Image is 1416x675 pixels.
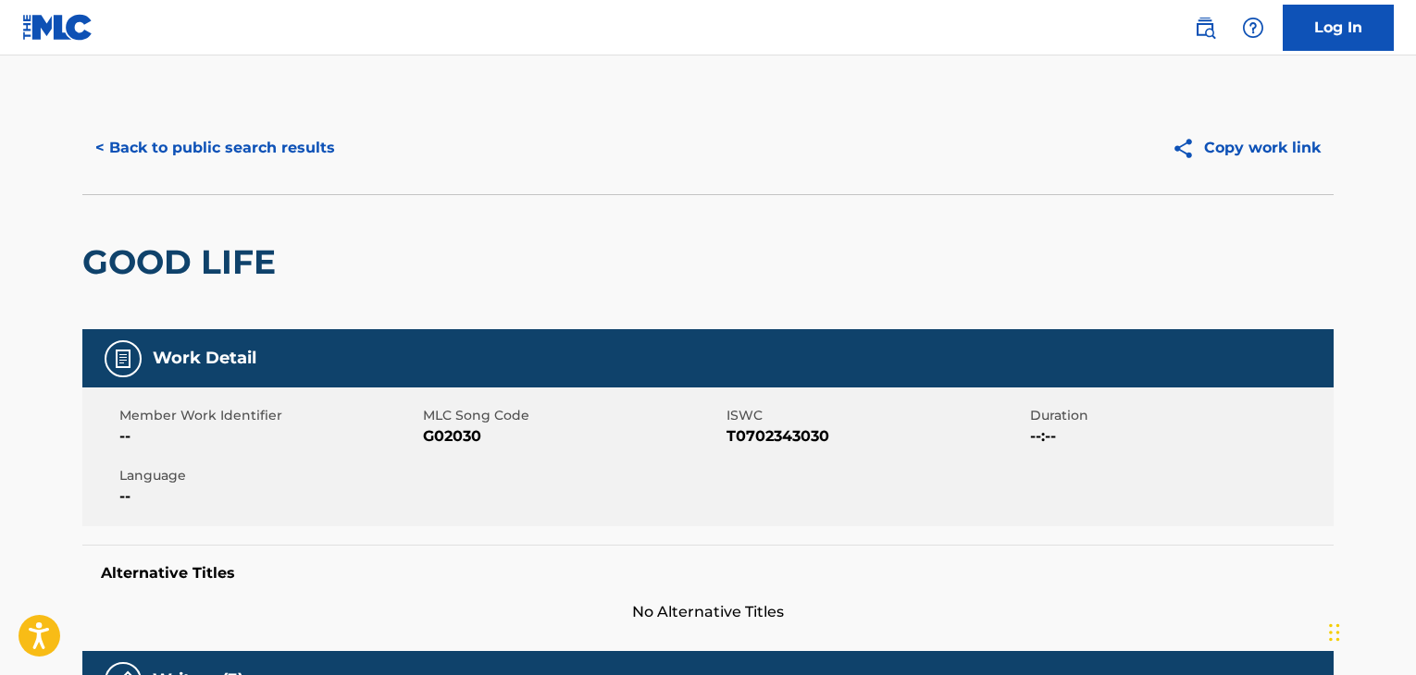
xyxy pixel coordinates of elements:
[1323,586,1416,675] iframe: Chat Widget
[101,564,1315,583] h5: Alternative Titles
[727,425,1025,448] span: T0702343030
[1283,5,1394,51] a: Log In
[1235,9,1272,46] div: Help
[1242,17,1264,39] img: help
[22,14,93,41] img: MLC Logo
[727,406,1025,425] span: ISWC
[1159,125,1334,171] button: Copy work link
[153,348,256,369] h5: Work Detail
[1172,137,1204,160] img: Copy work link
[423,425,722,448] span: G02030
[1030,406,1329,425] span: Duration
[119,466,418,485] span: Language
[82,241,285,283] h2: GOOD LIFE
[1186,9,1223,46] a: Public Search
[82,601,1334,623] span: No Alternative Titles
[112,348,134,370] img: Work Detail
[1194,17,1216,39] img: search
[1329,605,1340,660] div: Drag
[423,406,722,425] span: MLC Song Code
[82,125,348,171] button: < Back to public search results
[1030,425,1329,448] span: --:--
[119,485,418,508] span: --
[119,425,418,448] span: --
[119,406,418,425] span: Member Work Identifier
